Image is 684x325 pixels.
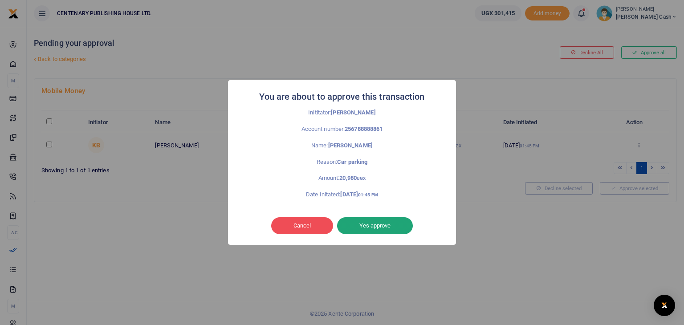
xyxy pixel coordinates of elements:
strong: [PERSON_NAME] [328,142,373,149]
p: Date Initated: [248,190,436,199]
button: Yes approve [337,217,413,234]
p: Inititator: [248,108,436,118]
small: UGX [357,176,366,181]
button: Cancel [271,217,333,234]
h2: You are about to approve this transaction [259,89,424,105]
strong: 20,980 [339,175,366,181]
p: Reason: [248,158,436,167]
p: Amount: [248,174,436,183]
p: Name: [248,141,436,150]
div: Open Intercom Messenger [654,295,675,316]
strong: Car parking [337,158,367,165]
p: Account number: [248,125,436,134]
strong: 256788888861 [345,126,383,132]
small: 01:45 PM [358,192,378,197]
strong: [PERSON_NAME] [331,109,375,116]
strong: [DATE] [340,191,378,198]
